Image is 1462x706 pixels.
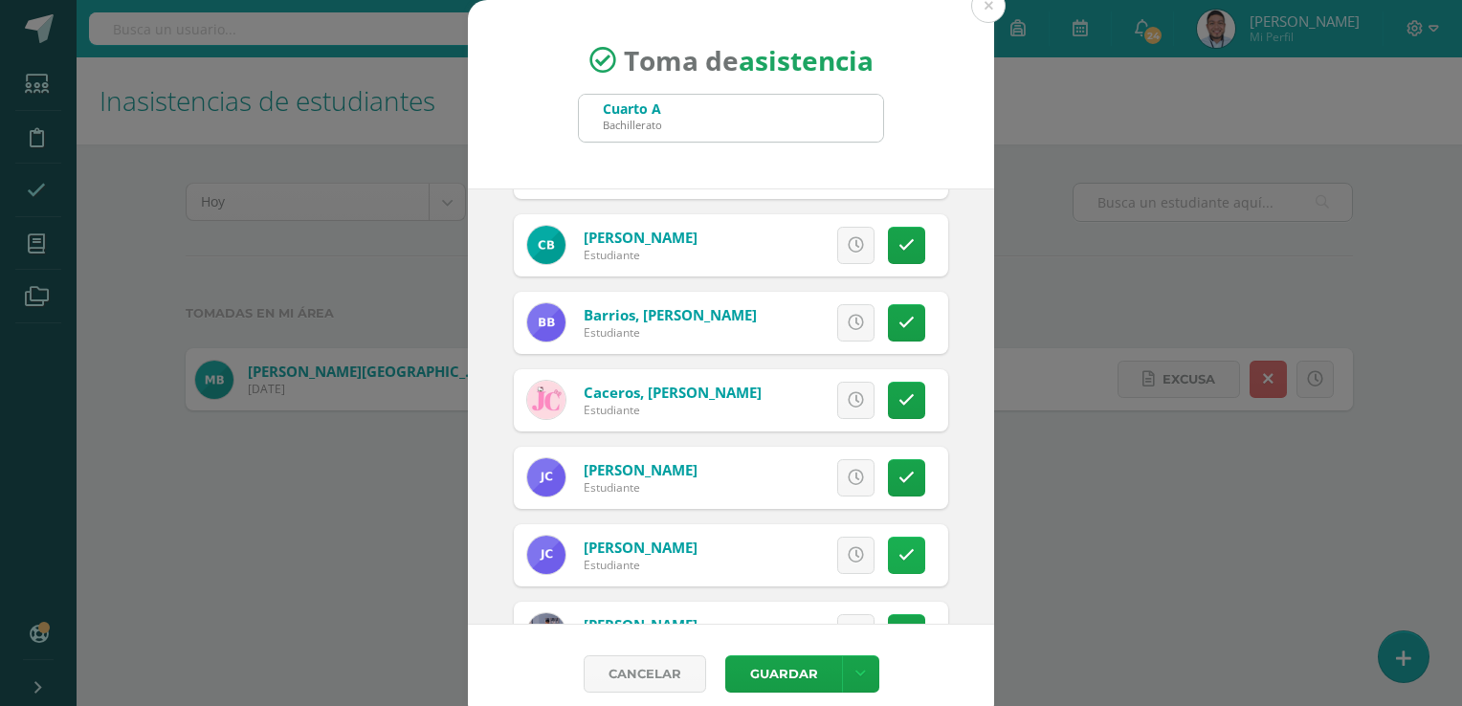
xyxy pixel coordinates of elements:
a: [PERSON_NAME] [584,538,698,557]
input: Busca un grado o sección aquí... [579,95,883,142]
a: [PERSON_NAME] [584,228,698,247]
div: Estudiante [584,557,698,573]
img: da5cacfc96edccc2da08193c0a4b94b0.png [527,536,565,574]
a: Caceros, [PERSON_NAME] [584,383,762,402]
div: Estudiante [584,479,698,496]
div: Estudiante [584,402,762,418]
a: [PERSON_NAME] [584,615,698,634]
img: df1cf23a72f081c24aac3b9bd208c138.png [527,613,565,651]
div: Cuarto A [603,99,662,118]
a: Barrios, [PERSON_NAME] [584,305,757,324]
span: Toma de [624,42,874,78]
strong: asistencia [739,42,874,78]
img: fb385137ab7441965d35ec4e2292df57.png [527,381,565,419]
div: Estudiante [584,324,757,341]
img: d4cc6ef98426d5aa938a0901bc4acadd.png [527,303,565,342]
a: [PERSON_NAME] [584,460,698,479]
button: Guardar [725,655,842,693]
a: Cancelar [584,655,706,693]
div: Bachillerato [603,118,662,132]
img: 12ff0372fdbda001b983e9ff8d89313c.png [527,226,565,264]
div: Estudiante [584,247,698,263]
img: d7ecd9cd4a46830b973c1b8b30a385a3.png [527,458,565,496]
